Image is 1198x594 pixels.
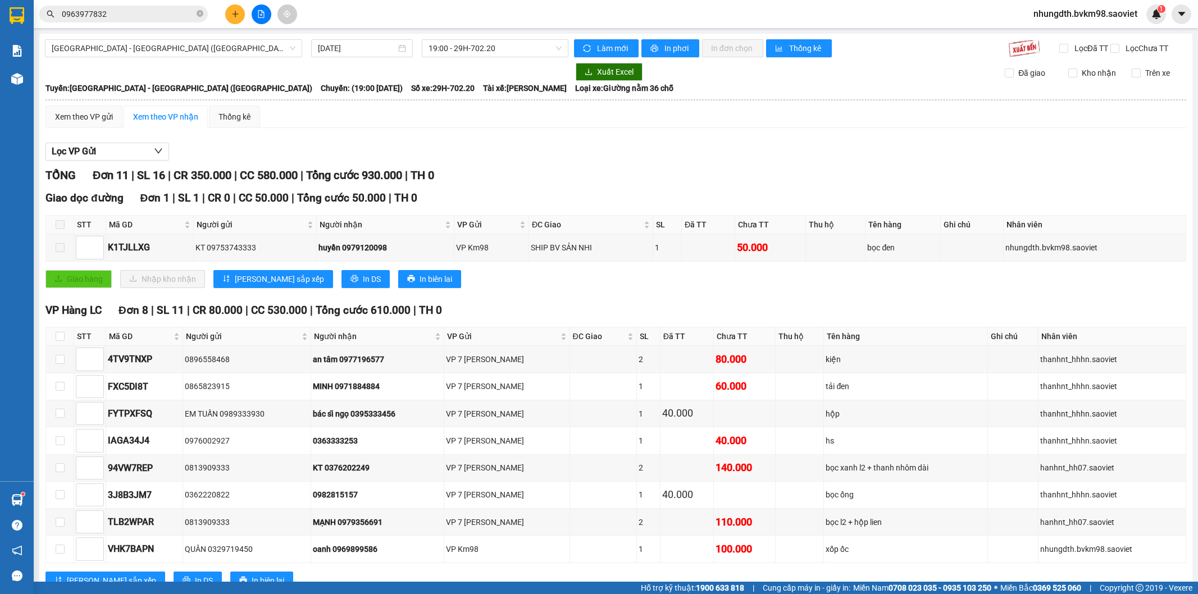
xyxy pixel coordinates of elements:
th: SL [637,327,660,346]
span: printer [183,576,190,585]
button: uploadGiao hàng [45,270,112,288]
span: printer [239,576,247,585]
span: In biên lai [420,273,452,285]
div: bọc ống [826,488,986,501]
div: thanhnt_hhhn.saoviet [1040,488,1183,501]
span: VP Gửi [457,218,517,231]
span: Người gửi [186,330,300,342]
span: CR 350.000 [174,168,231,182]
div: KT 0376202249 [313,462,441,474]
span: Loại xe: Giường nằm 36 chỗ [575,82,673,94]
td: VP 7 Phạm Văn Đồng [444,346,570,373]
button: sort-ascending[PERSON_NAME] sắp xếp [213,270,333,288]
span: In biên lai [252,574,284,587]
span: CC 50.000 [239,191,289,204]
span: | [291,191,294,204]
b: Tuyến: [GEOGRAPHIC_DATA] - [GEOGRAPHIC_DATA] ([GEOGRAPHIC_DATA]) [45,84,312,93]
div: bác sĩ ngọ 0395333456 [313,408,441,420]
div: huyền 0979120098 [318,241,452,254]
span: TH 0 [419,304,442,317]
span: Mã GD [109,330,171,342]
th: STT [74,327,106,346]
div: hanhnt_hh07.saoviet [1040,516,1183,528]
div: VP 7 [PERSON_NAME] [446,353,568,365]
th: Nhân viên [1004,216,1186,234]
span: VP Gửi [447,330,558,342]
span: Mã GD [109,218,182,231]
span: message [12,570,22,581]
span: Xuất Excel [597,66,634,78]
div: 0813909333 [185,516,309,528]
div: MẠNH 0979356691 [313,516,441,528]
span: Miền Bắc [1000,582,1081,594]
div: 2 [639,516,658,528]
span: 19:00 - 29H-702.20 [429,40,561,57]
div: nhungdth.bvkm98.saoviet [1005,241,1184,254]
span: Người nhận [320,218,443,231]
span: | [310,304,313,317]
span: | [234,168,237,182]
span: | [300,168,303,182]
span: Người gửi [197,218,305,231]
div: 1 [639,435,658,447]
div: VP 7 [PERSON_NAME] [446,488,568,501]
img: solution-icon [11,45,23,57]
td: 4TV9TNXP [106,346,183,373]
div: an tâm 0977196577 [313,353,441,365]
button: printerIn biên lai [230,572,293,590]
div: KT 09753743333 [195,241,315,254]
button: printerIn DS [341,270,390,288]
td: VP 7 Phạm Văn Đồng [444,509,570,536]
button: aim [277,4,297,24]
div: 60.000 [716,378,773,394]
span: CC 580.000 [240,168,298,182]
span: Người nhận [314,330,432,342]
div: VP 7 [PERSON_NAME] [446,408,568,420]
sup: 1 [21,492,25,496]
div: 110.000 [716,514,773,530]
span: In DS [363,273,381,285]
span: In phơi [664,42,690,54]
th: STT [74,216,106,234]
div: 1 [639,380,658,392]
div: 0865823915 [185,380,309,392]
div: 40.000 [662,405,712,421]
div: 1 [655,241,680,254]
span: [PERSON_NAME] sắp xếp [67,574,156,587]
td: VP 7 Phạm Văn Đồng [444,455,570,482]
th: Đã TT [682,216,735,234]
span: SL 1 [178,191,199,204]
span: Tổng cước 610.000 [316,304,411,317]
div: 3J8B3JM7 [108,488,181,502]
strong: 0708 023 035 - 0935 103 250 [889,583,991,592]
td: FXC5DI8T [106,373,183,400]
div: 0982815157 [313,488,441,501]
span: TH 0 [411,168,434,182]
div: IAGA34J4 [108,433,181,447]
span: Cung cấp máy in - giấy in: [763,582,850,594]
span: 1 [1159,5,1163,13]
span: ĐC Giao [573,330,626,342]
img: icon-new-feature [1151,9,1161,19]
span: TỔNG [45,168,76,182]
div: thanhnt_hhhn.saoviet [1040,408,1183,420]
th: Ghi chú [941,216,1004,234]
span: caret-down [1177,9,1187,19]
div: FXC5DI8T [108,380,181,394]
td: VHK7BAPN [106,536,183,563]
span: Chuyến: (19:00 [DATE]) [321,82,403,94]
div: xốp ốc [826,543,986,555]
div: VP 7 [PERSON_NAME] [446,516,568,528]
div: 2 [639,353,658,365]
div: 80.000 [716,351,773,367]
span: bar-chart [775,44,785,53]
span: aim [283,10,291,18]
button: file-add [252,4,271,24]
span: Tổng cước 930.000 [306,168,402,182]
div: EM TUẤN 0989333930 [185,408,309,420]
span: | [151,304,154,317]
button: downloadNhập kho nhận [120,270,205,288]
span: TH 0 [394,191,417,204]
div: VP 7 [PERSON_NAME] [446,380,568,392]
div: thanhnt_hhhn.saoviet [1040,380,1183,392]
